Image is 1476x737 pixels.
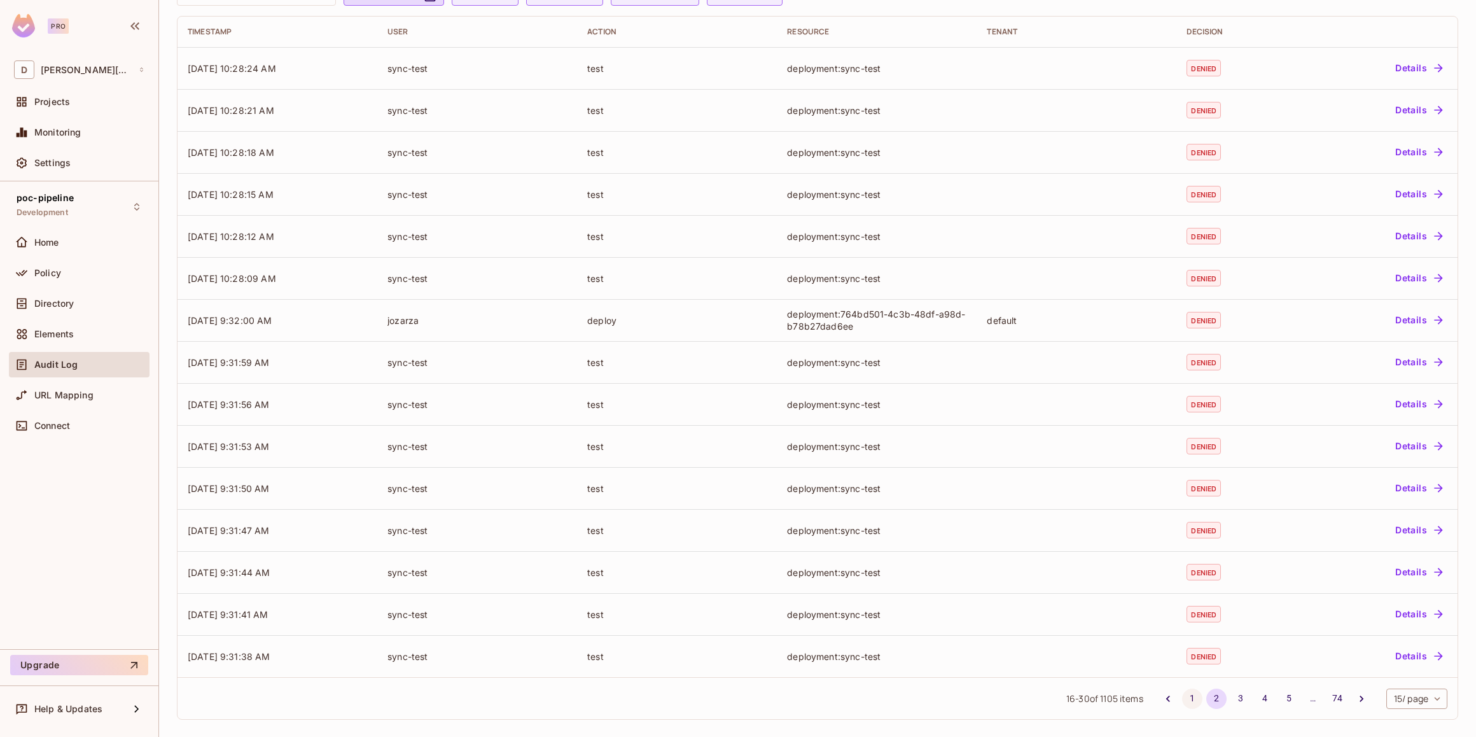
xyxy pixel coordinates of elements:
span: [DATE] 9:31:59 AM [188,357,270,368]
div: sync-test [387,230,567,242]
span: [DATE] 9:31:44 AM [188,567,270,578]
span: [DATE] 10:28:18 AM [188,147,274,158]
span: denied [1187,480,1221,496]
div: test [587,104,767,116]
span: denied [1187,354,1221,370]
div: test [587,482,767,495]
div: Action [587,27,767,37]
div: sync-test [387,104,567,116]
div: deployment:sync-test [787,524,966,537]
span: 16 - 30 of 1105 items [1066,692,1143,706]
span: denied [1187,648,1221,664]
button: Details [1390,100,1447,120]
span: Help & Updates [34,704,102,714]
button: Details [1390,478,1447,498]
button: Go to page 3 [1230,689,1251,709]
button: Details [1390,310,1447,330]
span: [DATE] 9:31:56 AM [188,399,270,410]
button: Details [1390,142,1447,162]
span: [DATE] 9:31:41 AM [188,609,268,620]
span: [DATE] 10:28:21 AM [188,105,274,116]
span: denied [1187,606,1221,622]
div: sync-test [387,188,567,200]
nav: pagination navigation [1156,689,1374,709]
button: Go to page 1 [1182,689,1202,709]
div: deployment:764bd501-4c3b-48df-a98d-b78b27dad6ee [787,308,966,332]
span: denied [1187,564,1221,580]
button: Go to previous page [1158,689,1178,709]
span: [DATE] 9:32:00 AM [188,315,272,326]
button: Details [1390,520,1447,540]
span: denied [1187,312,1221,328]
div: sync-test [387,524,567,537]
span: denied [1187,438,1221,454]
button: Details [1390,184,1447,204]
button: Details [1390,646,1447,666]
div: User [387,27,567,37]
div: Pro [48,18,69,34]
button: Details [1390,58,1447,78]
button: Details [1390,394,1447,414]
span: [DATE] 10:28:12 AM [188,231,274,242]
div: sync-test [387,356,567,368]
div: test [587,440,767,453]
span: Monitoring [34,127,81,137]
div: Timestamp [188,27,367,37]
span: Directory [34,298,74,309]
span: denied [1187,144,1221,160]
span: [DATE] 10:28:24 AM [188,63,276,74]
span: Workspace: david-santander [41,65,132,75]
img: SReyMgAAAABJRU5ErkJggg== [12,14,35,38]
div: deployment:sync-test [787,62,966,74]
span: denied [1187,60,1221,76]
span: Audit Log [34,360,78,370]
span: [DATE] 9:31:53 AM [188,441,270,452]
button: Go to page 74 [1327,689,1347,709]
div: deployment:sync-test [787,650,966,663]
div: test [587,272,767,284]
span: denied [1187,228,1221,244]
span: Connect [34,421,70,431]
div: sync-test [387,272,567,284]
div: deployment:sync-test [787,230,966,242]
div: deployment:sync-test [787,566,966,579]
div: test [587,356,767,368]
span: Policy [34,268,61,278]
div: test [587,230,767,242]
div: deployment:sync-test [787,272,966,284]
span: [DATE] 10:28:15 AM [188,189,274,200]
span: D [14,60,34,79]
span: denied [1187,522,1221,538]
div: test [587,62,767,74]
div: sync-test [387,440,567,453]
button: Upgrade [10,655,148,675]
div: sync-test [387,146,567,158]
div: jozarza [387,314,567,326]
span: [DATE] 9:31:50 AM [188,483,270,494]
div: sync-test [387,566,567,579]
button: Details [1390,604,1447,624]
div: deployment:sync-test [787,146,966,158]
div: test [587,146,767,158]
button: Details [1390,352,1447,372]
div: test [587,524,767,537]
div: deployment:sync-test [787,398,966,411]
span: poc-pipeline [17,193,74,203]
div: sync-test [387,482,567,495]
span: denied [1187,396,1221,412]
button: Go to page 4 [1255,689,1275,709]
span: denied [1187,186,1221,202]
button: Details [1390,226,1447,246]
button: Details [1390,562,1447,582]
div: Tenant [987,27,1166,37]
button: Go to next page [1351,689,1372,709]
div: Resource [787,27,966,37]
div: test [587,650,767,663]
div: deployment:sync-test [787,440,966,453]
div: deployment:sync-test [787,482,966,495]
span: Settings [34,158,71,168]
div: test [587,188,767,200]
div: deploy [587,314,767,326]
span: Elements [34,329,74,339]
button: Go to page 5 [1279,689,1299,709]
